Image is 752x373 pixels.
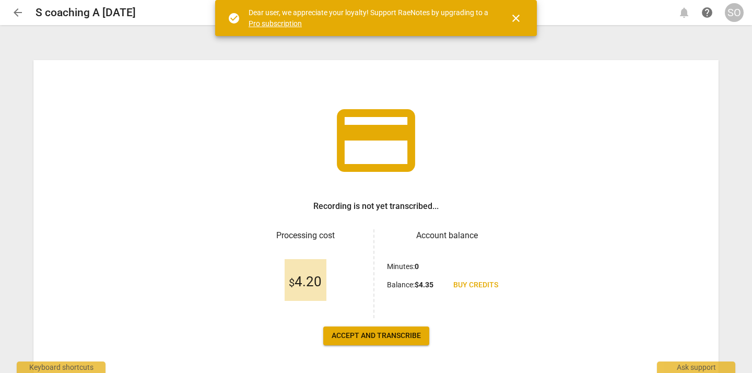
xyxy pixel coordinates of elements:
[445,276,507,295] a: Buy credits
[332,331,421,341] span: Accept and transcribe
[387,279,433,290] p: Balance :
[453,280,498,290] span: Buy credits
[698,3,716,22] a: Help
[701,6,713,19] span: help
[510,12,522,25] span: close
[245,229,365,242] h3: Processing cost
[329,94,423,188] span: credit_card
[313,200,439,213] h3: Recording is not yet transcribed...
[228,12,240,25] span: check_circle
[503,6,528,31] button: Close
[289,276,295,289] span: $
[323,327,429,345] button: Accept and transcribe
[289,274,322,290] span: 4.20
[415,262,419,271] b: 0
[36,6,136,19] h2: S coaching A [DATE]
[17,362,105,373] div: Keyboard shortcuts
[415,281,433,289] b: $ 4.35
[387,229,507,242] h3: Account balance
[657,362,735,373] div: Ask support
[387,261,419,272] p: Minutes :
[249,7,491,29] div: Dear user, we appreciate your loyalty! Support RaeNotes by upgrading to a
[249,19,302,28] a: Pro subscription
[11,6,24,19] span: arrow_back
[725,3,744,22] button: SO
